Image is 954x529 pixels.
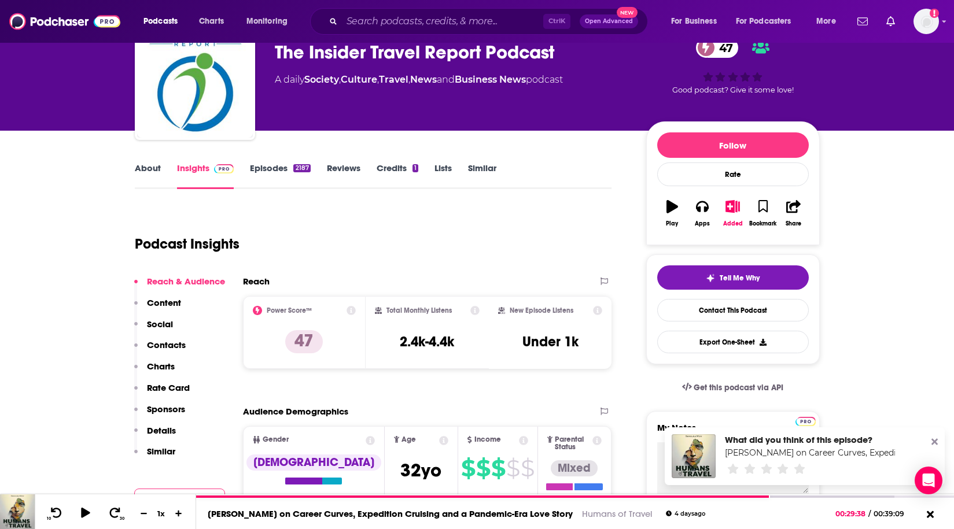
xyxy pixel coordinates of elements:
p: Contacts [147,339,186,350]
a: News [410,74,437,85]
h2: Power Score™ [267,306,312,315]
a: Similar [468,162,496,189]
a: 47 [696,38,739,58]
button: Social [134,319,173,340]
h1: Podcast Insights [135,235,240,253]
button: tell me why sparkleTell Me Why [657,265,809,290]
button: Bookmark [748,193,778,234]
span: Income [474,436,501,443]
h2: New Episode Listens [510,306,573,315]
button: Content [134,297,181,319]
p: Sponsors [147,404,185,415]
img: Steve Smotrys on Career Curves, Expedition Cruising and a Pandemic-Era Love Story [672,434,716,478]
button: Added [717,193,747,234]
label: My Notes [657,422,809,442]
span: Good podcast? Give it some love! [672,86,794,94]
p: Content [147,297,181,308]
p: Details [147,425,176,436]
p: 47 [285,330,323,353]
span: Get this podcast via API [694,383,783,393]
p: Similar [147,446,175,457]
h2: Total Monthly Listens [386,306,452,315]
a: Credits1 [377,162,418,189]
button: Charts [134,361,175,382]
div: Bookmark [749,220,776,227]
span: For Business [671,13,717,29]
svg: Add a profile image [930,9,939,18]
span: 47 [708,38,739,58]
span: $ [506,459,520,478]
a: About [135,162,161,189]
div: Rate [657,162,809,186]
div: [DEMOGRAPHIC_DATA] [246,454,381,471]
p: Rate Card [147,382,190,393]
img: Podchaser Pro [214,164,234,173]
h2: Audience Demographics [243,406,348,417]
span: $ [461,459,475,478]
a: Get this podcast via API [673,373,793,402]
img: Podchaser - Follow, Share and Rate Podcasts [9,10,120,32]
a: Contact This Podcast [657,299,809,321]
p: Charts [147,361,175,372]
img: The Insider Travel Report Podcast [137,22,253,138]
span: New [617,7,638,18]
button: Similar [134,446,175,467]
button: Play [657,193,687,234]
span: $ [476,459,490,478]
a: [PERSON_NAME] on Career Curves, Expedition Cruising and a Pandemic-Era Love Story [208,508,573,519]
a: Show notifications dropdown [882,12,900,31]
div: Apps [695,220,710,227]
span: 00:29:38 [835,509,868,518]
div: Search podcasts, credits, & more... [321,8,659,35]
div: Play [666,220,678,227]
a: Culture [341,74,377,85]
span: 10 [47,516,51,521]
span: 00:39:09 [871,509,916,518]
button: Show profile menu [914,9,939,34]
button: Follow [657,132,809,158]
div: Share [786,220,801,227]
span: Ctrl K [543,14,570,29]
h3: 2.4k-4.4k [400,333,454,350]
div: Open Intercom Messenger [915,467,942,494]
button: 30 [105,506,127,521]
img: User Profile [914,9,939,34]
div: Mixed [551,460,598,476]
span: For Podcasters [736,13,791,29]
input: Search podcasts, credits, & more... [342,12,543,31]
button: Rate Card [134,382,190,404]
button: Contacts [134,339,186,361]
button: Open AdvancedNew [580,14,638,28]
h3: Under 1k [522,333,579,350]
a: Society [304,74,339,85]
div: 1 [412,164,418,172]
div: 4 days ago [666,510,705,517]
div: 47Good podcast? Give it some love! [646,30,820,102]
span: More [816,13,836,29]
span: Tell Me Why [720,273,760,283]
button: open menu [238,12,303,31]
a: Show notifications dropdown [853,12,872,31]
div: 1 x [152,509,171,518]
a: Episodes2187 [250,162,310,189]
img: tell me why sparkle [706,273,715,283]
span: , [408,74,410,85]
span: 30 [120,516,124,521]
a: Travel [379,74,408,85]
button: open menu [663,12,731,31]
button: open menu [808,12,850,31]
span: Open Advanced [585,19,633,24]
div: A daily podcast [275,73,563,87]
button: Contact Podcast [134,489,225,510]
span: $ [521,459,534,478]
button: Sponsors [134,404,185,425]
button: Share [778,193,808,234]
a: InsightsPodchaser Pro [177,162,234,189]
span: Age [402,436,416,443]
div: What did you think of this episode? [725,434,895,445]
span: , [377,74,379,85]
span: 32 yo [400,459,441,482]
div: Added [723,220,743,227]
